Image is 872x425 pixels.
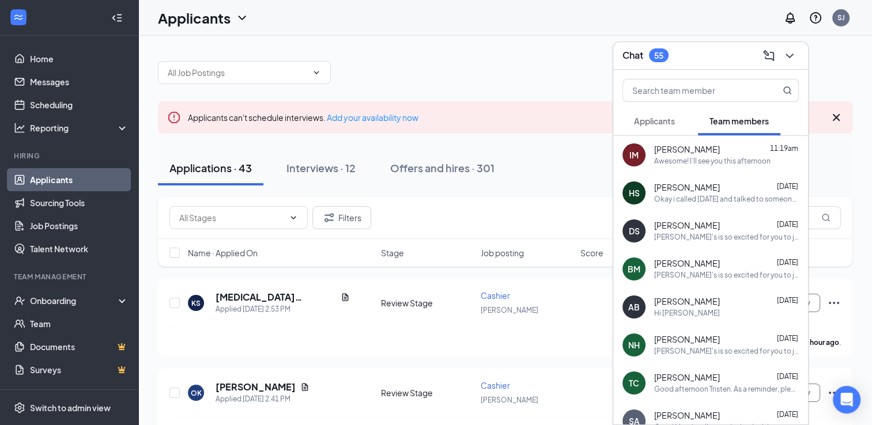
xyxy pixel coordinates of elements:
div: Review Stage [381,297,474,309]
span: Stage [381,247,404,259]
svg: Analysis [14,122,25,134]
div: [PERSON_NAME]'s is so excited for you to join our team! Do you know anyone else who might be inte... [654,347,799,356]
svg: Notifications [783,11,797,25]
span: Job posting [481,247,524,259]
button: Filter Filters [312,206,371,229]
h3: Chat [622,50,643,62]
div: OK [191,388,202,398]
span: Score [580,247,603,259]
a: Scheduling [30,93,129,116]
span: [DATE] [777,183,798,191]
input: Search team member [623,79,760,101]
a: SurveysCrown [30,358,129,381]
span: [PERSON_NAME] [654,258,720,270]
svg: Error [167,111,181,124]
span: Applicants can't schedule interviews. [188,112,418,123]
span: [PERSON_NAME] [481,306,538,314]
svg: WorkstreamLogo [13,12,24,23]
span: Applicants [634,116,675,126]
div: KS [191,298,201,308]
svg: MagnifyingGlass [783,86,792,95]
span: [PERSON_NAME] [654,182,720,193]
svg: Ellipses [827,386,841,400]
a: Add your availability now [327,112,418,123]
span: [PERSON_NAME] [654,220,720,232]
div: AB [628,301,640,313]
div: NH [628,339,640,351]
div: Switch to admin view [30,402,111,413]
h5: [MEDICAL_DATA][PERSON_NAME] [216,291,336,303]
span: [PERSON_NAME] [654,372,720,384]
button: ChevronDown [780,47,799,65]
span: Cashier [481,380,510,390]
div: TC [629,377,639,389]
div: Hi [PERSON_NAME] [654,309,720,318]
a: DocumentsCrown [30,335,129,358]
div: Hiring [14,151,126,161]
svg: ChevronDown [312,68,321,77]
div: HS [629,187,640,199]
span: [DATE] [777,221,798,229]
div: Awesome! I’ll see you this afternoon [654,157,771,166]
svg: ChevronDown [289,213,298,222]
input: All Job Postings [168,66,307,79]
span: [DATE] [777,297,798,305]
span: Name · Applied On [188,247,258,259]
svg: Document [300,382,309,392]
span: [DATE] [777,335,798,343]
a: Messages [30,70,129,93]
div: Open Intercom Messenger [833,386,860,413]
div: Reporting [30,122,129,134]
div: SJ [837,13,845,22]
div: Team Management [14,272,126,282]
span: [PERSON_NAME] [654,144,720,155]
svg: ChevronDown [783,49,796,63]
svg: ChevronDown [235,11,249,25]
div: BM [628,263,640,275]
div: Applied [DATE] 2:41 PM [216,393,309,405]
svg: MagnifyingGlass [821,213,831,222]
div: Applied [DATE] 2:53 PM [216,303,350,315]
span: [DATE] [777,373,798,381]
a: Home [30,47,129,70]
div: Review Stage [381,387,474,399]
span: [PERSON_NAME] [654,296,720,308]
div: Good afternoon Tristen. As a reminder, please complete all of the online paperwork before coming ... [654,385,799,394]
svg: Filter [322,211,336,225]
a: Team [30,312,129,335]
div: IM [629,149,639,161]
div: 55 [654,51,663,60]
a: Sourcing Tools [30,191,129,214]
span: [PERSON_NAME] [481,396,538,404]
div: DS [629,225,640,237]
svg: Collapse [111,12,123,24]
h1: Applicants [158,8,231,28]
svg: Document [341,293,350,302]
div: Okay i called [DATE] and talked to someone and they said they would talk to you, i should be able... [654,195,799,204]
span: 11:19am [770,145,798,153]
svg: UserCheck [14,295,25,306]
div: Interviews · 12 [286,161,356,175]
b: an hour ago [801,338,839,347]
svg: QuestionInfo [809,11,822,25]
button: ComposeMessage [760,47,778,65]
span: [PERSON_NAME] [654,410,720,422]
svg: Cross [829,111,843,124]
a: Job Postings [30,214,129,237]
span: [DATE] [777,411,798,419]
div: [PERSON_NAME]'s is so excited for you to join our team! Do you know anyone else who might be inte... [654,233,799,242]
svg: Settings [14,402,25,413]
div: [PERSON_NAME]'s is so excited for you to join our team! Do you know anyone else who might be inte... [654,271,799,280]
div: Onboarding [30,295,119,306]
a: Applicants [30,168,129,191]
span: Team members [709,116,769,126]
a: Talent Network [30,237,129,260]
span: [DATE] [777,259,798,267]
svg: ComposeMessage [762,49,776,63]
span: [PERSON_NAME] [654,334,720,346]
span: Cashier [481,290,510,301]
h5: [PERSON_NAME] [216,381,296,393]
input: All Stages [179,211,284,224]
div: Offers and hires · 301 [390,161,494,175]
svg: Ellipses [827,296,841,310]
